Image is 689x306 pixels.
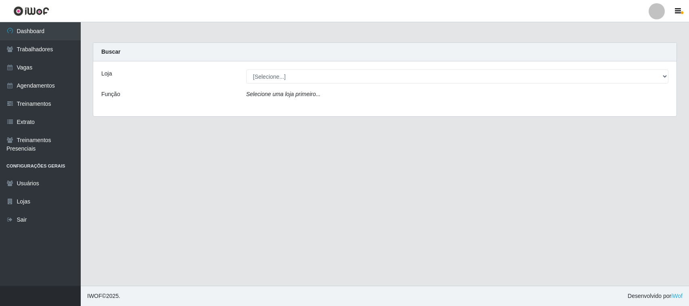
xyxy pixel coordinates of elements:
[13,6,49,16] img: CoreUI Logo
[671,293,683,299] a: iWof
[101,69,112,78] label: Loja
[628,292,683,300] span: Desenvolvido por
[87,292,120,300] span: © 2025 .
[87,293,102,299] span: IWOF
[246,91,320,97] i: Selecione uma loja primeiro...
[101,90,120,99] label: Função
[101,48,120,55] strong: Buscar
